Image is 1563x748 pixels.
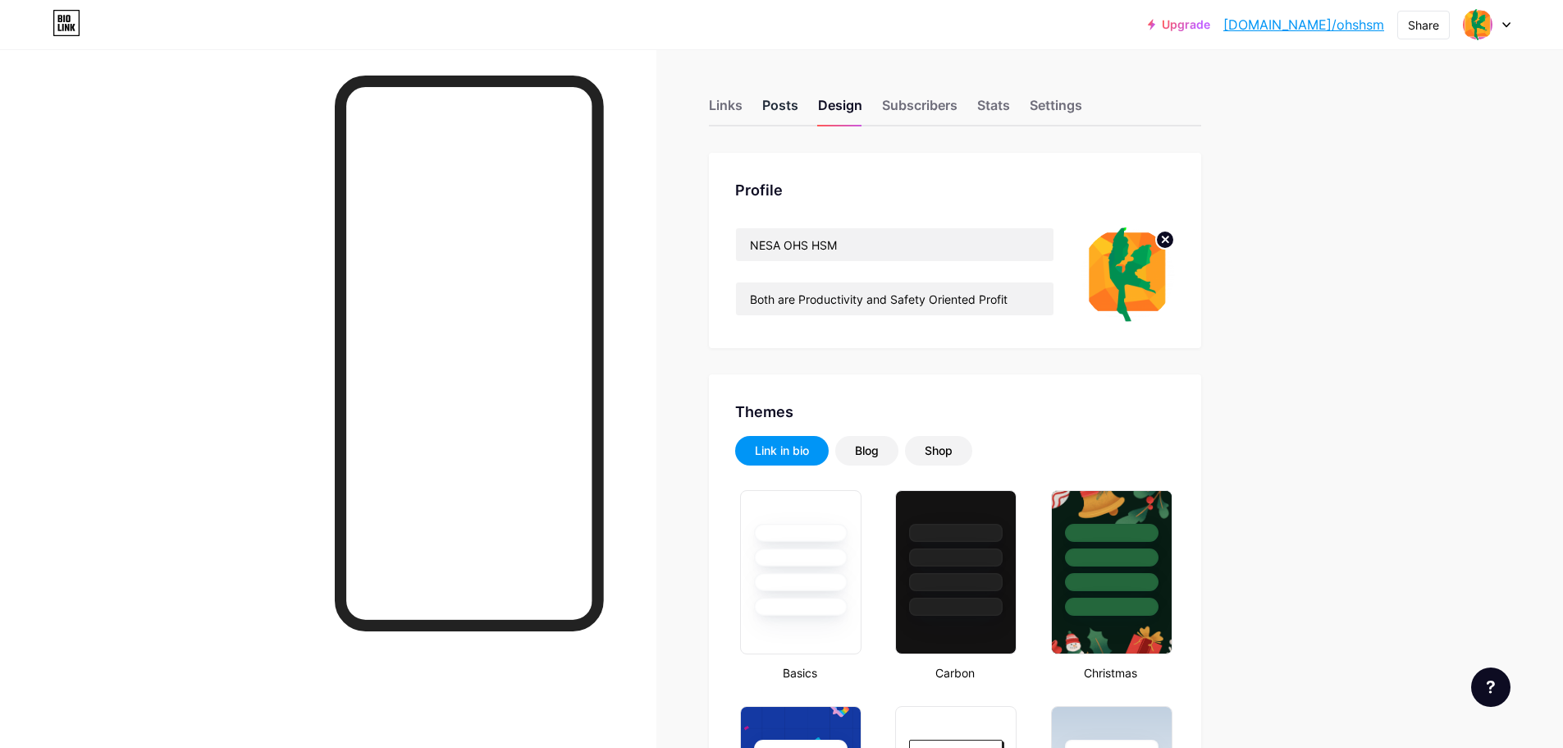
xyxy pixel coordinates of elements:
[1030,95,1082,125] div: Settings
[755,443,809,459] div: Link in bio
[709,95,743,125] div: Links
[736,228,1053,261] input: Name
[736,282,1053,315] input: Bio
[882,95,957,125] div: Subscribers
[1081,227,1175,322] img: ohshsm
[735,401,1175,423] div: Themes
[735,179,1175,201] div: Profile
[735,664,864,681] div: Basics
[1223,15,1384,34] a: [DOMAIN_NAME]/ohshsm
[1408,16,1439,34] div: Share
[855,443,879,459] div: Blog
[1148,18,1210,31] a: Upgrade
[1046,664,1175,681] div: Christmas
[1462,9,1493,40] img: ohshsm
[890,664,1019,681] div: Carbon
[925,443,953,459] div: Shop
[762,95,798,125] div: Posts
[977,95,1010,125] div: Stats
[818,95,862,125] div: Design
